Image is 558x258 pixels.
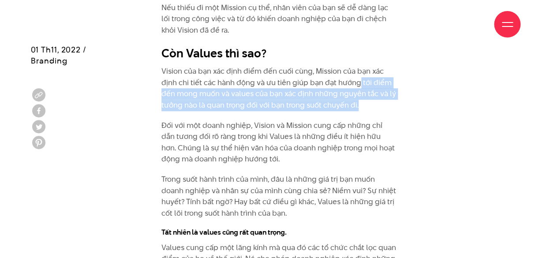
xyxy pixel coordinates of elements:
[161,45,266,61] strong: Còn Values thì sao?
[31,44,86,66] span: 01 Th11, 2022 / Branding
[161,120,397,165] p: Đối với một doanh nghiệp, Vision và Mission cung cấp những chỉ dẫn tương đối rõ ràng trong khi Va...
[161,227,287,237] strong: Tất nhiên là values cũng rất quan trọng.
[161,174,397,219] p: Trong suốt hành trình của mình, đâu là những giá trị bạn muốn doanh nghiệp và nhân sự của mình cù...
[161,66,397,111] p: Vision của bạn xác định điểm đến cuối cùng, Mission của bạn xác định chi tiết các hành động và ưu...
